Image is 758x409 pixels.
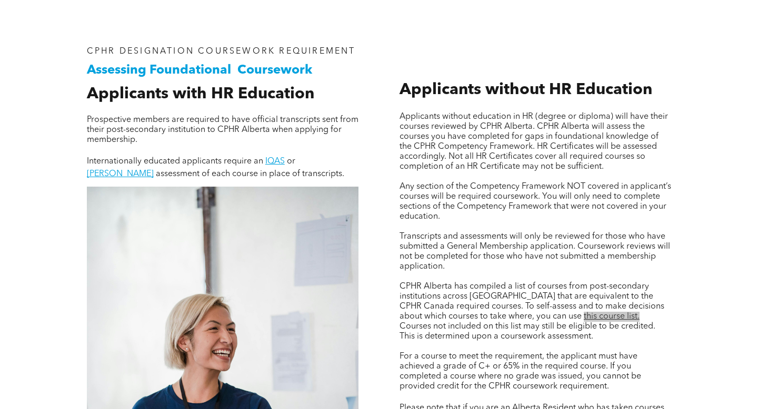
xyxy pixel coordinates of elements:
[287,157,295,166] span: or
[400,232,670,271] span: Transcripts and assessments will only be reviewed for those who have submitted a General Membersh...
[87,64,312,77] span: Assessing Foundational Coursework
[87,86,314,102] span: Applicants with HR Education
[265,157,285,166] a: IQAS
[87,116,358,144] span: Prospective members are required to have official transcripts sent from their post-secondary inst...
[156,170,344,178] span: assessment of each course in place of transcripts.
[400,322,655,341] span: Courses not included on this list may still be eligible to be credited. This is determined upon a...
[400,182,671,221] span: Any section of the Competency Framework NOT covered in applicant’s courses will be required cours...
[400,282,664,321] span: CPHR Alberta has compiled a list of courses from post-secondary institutions across [GEOGRAPHIC_D...
[584,312,640,321] a: this course list.
[87,170,154,178] a: [PERSON_NAME]
[87,157,263,166] span: Internationally educated applicants require an
[400,352,641,391] span: For a course to meet the requirement, the applicant must have achieved a grade of C+ or 65% in th...
[400,113,668,171] span: Applicants without education in HR (degree or diploma) will have their courses reviewed by CPHR A...
[400,82,652,98] span: Applicants without HR Education
[87,47,356,56] span: CPHR DESIGNATION COURSEWORK REQUIREMENT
